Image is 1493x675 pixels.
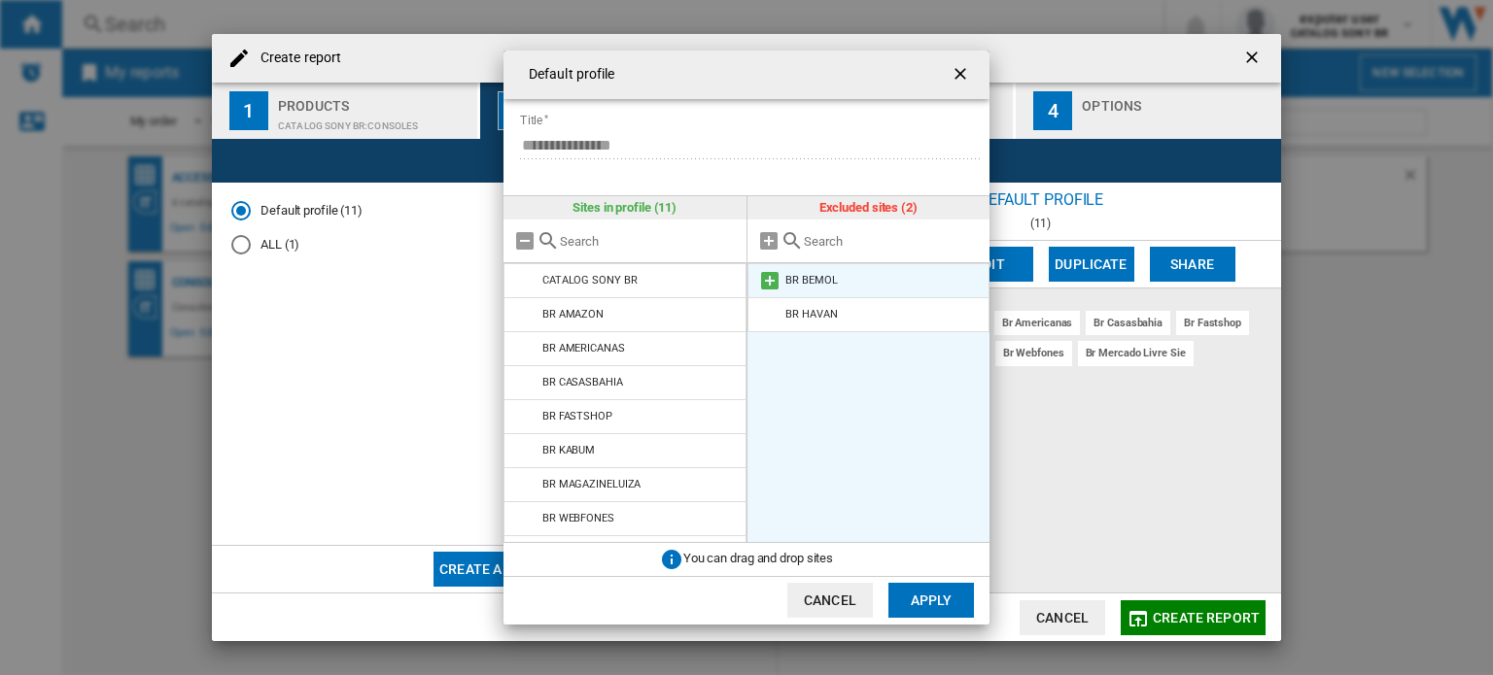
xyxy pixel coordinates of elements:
[785,274,837,287] div: BR BEMOL
[747,196,990,219] div: Excluded sites (2)
[542,444,595,456] div: BR KABUM
[951,64,974,87] ng-md-icon: getI18NText('BUTTONS.CLOSE_DIALOG')
[560,234,737,249] input: Search
[513,229,537,253] md-icon: Remove all
[542,512,614,524] div: BR WEBFONES
[542,308,604,321] div: BR AMAZON
[542,274,638,287] div: CATALOG SONY BR
[943,55,982,94] button: getI18NText('BUTTONS.CLOSE_DIALOG')
[785,308,837,321] div: BR HAVAN
[542,478,641,490] div: BR MAGAZINELUIZA
[787,583,873,618] button: Cancel
[757,229,781,253] md-icon: Add all
[804,234,981,249] input: Search
[542,410,612,422] div: BR FASTSHOP
[542,342,625,354] div: BR AMERICANAS
[888,583,974,618] button: Apply
[683,551,833,565] span: You can drag and drop sites
[519,65,615,84] h4: Default profile
[542,376,623,388] div: BR CASASBAHIA
[503,196,746,219] div: Sites in profile (11)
